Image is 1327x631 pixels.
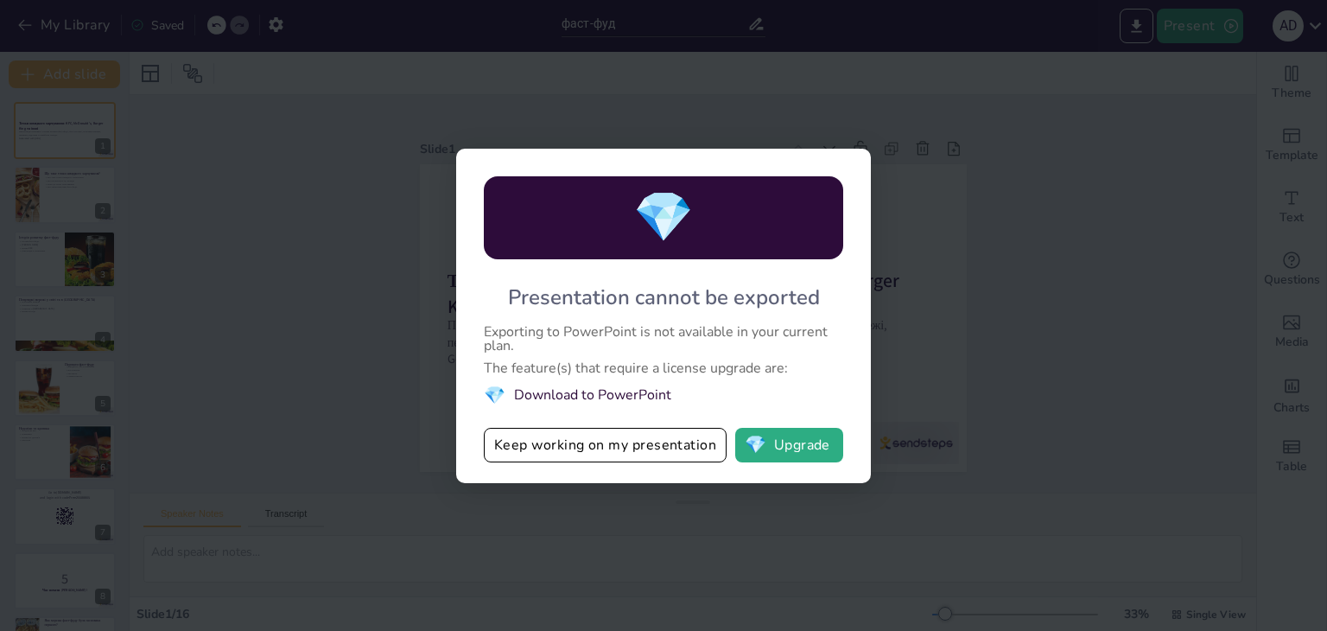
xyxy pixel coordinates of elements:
[508,284,820,311] div: Presentation cannot be exported
[484,325,843,353] div: Exporting to PowerPoint is not available in your current plan.
[484,384,843,407] li: Download to PowerPoint
[735,428,843,462] button: diamondUpgrade
[484,384,505,407] span: diamond
[633,184,694,251] span: diamond
[484,428,727,462] button: Keep working on my presentation
[484,361,843,375] div: The feature(s) that require a license upgrade are:
[745,437,766,454] span: diamond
